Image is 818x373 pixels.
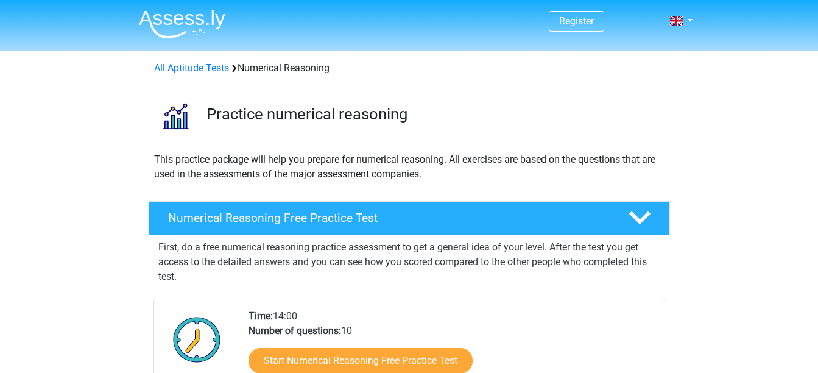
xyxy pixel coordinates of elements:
[154,62,229,74] a: All Aptitude Tests
[168,211,609,225] h4: Numerical Reasoning Free Practice Test
[158,240,660,284] p: First, do a free numerical reasoning practice assessment to get a general idea of your level. Aft...
[154,152,665,182] p: This practice package will help you prepare for numerical reasoning. All exercises are based on t...
[206,105,660,124] h3: Practice numerical reasoning
[149,90,201,142] img: numerical reasoning
[144,201,675,235] a: Numerical Reasoning Free Practice Test
[166,309,228,370] img: Clock
[249,325,341,336] b: Number of questions:
[149,61,669,76] div: Numerical Reasoning
[559,15,594,27] a: Register
[249,310,273,322] b: Time:
[139,10,225,38] img: Assessly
